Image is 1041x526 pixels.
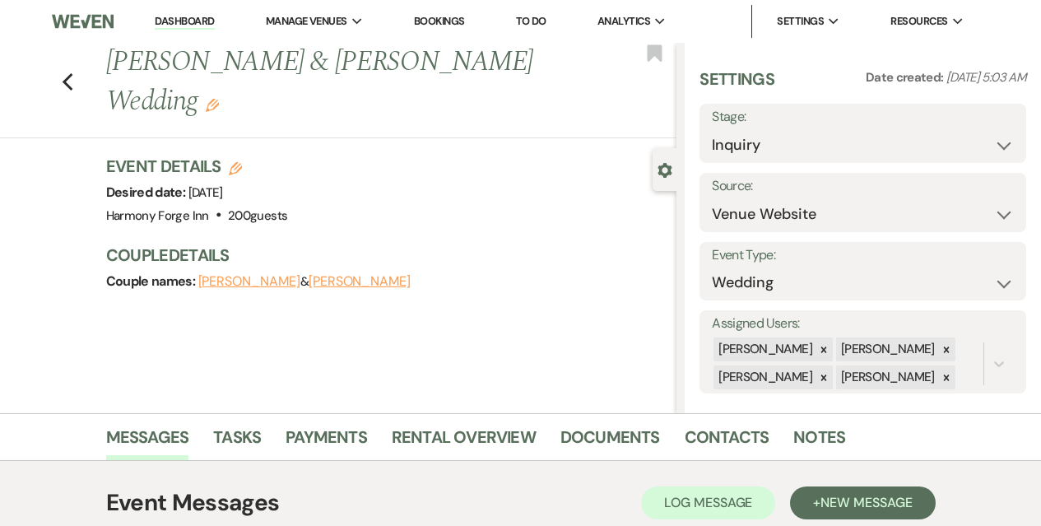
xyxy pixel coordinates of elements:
[793,424,845,460] a: Notes
[213,424,261,460] a: Tasks
[106,43,556,121] h1: [PERSON_NAME] & [PERSON_NAME] Wedding
[712,312,1014,336] label: Assigned Users:
[685,424,769,460] a: Contacts
[946,69,1026,86] span: [DATE] 5:03 AM
[713,365,815,389] div: [PERSON_NAME]
[890,13,947,30] span: Resources
[198,275,300,288] button: [PERSON_NAME]
[106,244,661,267] h3: Couple Details
[106,424,189,460] a: Messages
[866,69,946,86] span: Date created:
[188,184,223,201] span: [DATE]
[641,486,775,519] button: Log Message
[712,105,1014,129] label: Stage:
[52,4,113,39] img: Weven Logo
[713,337,815,361] div: [PERSON_NAME]
[155,14,214,30] a: Dashboard
[206,97,219,112] button: Edit
[658,161,672,177] button: Close lead details
[106,155,288,178] h3: Event Details
[198,273,411,290] span: &
[777,13,824,30] span: Settings
[836,337,937,361] div: [PERSON_NAME]
[309,275,411,288] button: [PERSON_NAME]
[106,272,198,290] span: Couple names:
[392,424,536,460] a: Rental Overview
[820,494,912,511] span: New Message
[664,494,752,511] span: Log Message
[560,424,660,460] a: Documents
[106,486,280,520] h1: Event Messages
[106,184,188,201] span: Desired date:
[106,207,209,224] span: Harmony Forge Inn
[597,13,650,30] span: Analytics
[414,14,465,28] a: Bookings
[712,175,1014,198] label: Source:
[266,13,347,30] span: Manage Venues
[790,486,935,519] button: +New Message
[836,365,937,389] div: [PERSON_NAME]
[228,207,287,224] span: 200 guests
[516,14,546,28] a: To Do
[699,67,774,104] h3: Settings
[286,424,367,460] a: Payments
[712,244,1014,268] label: Event Type:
